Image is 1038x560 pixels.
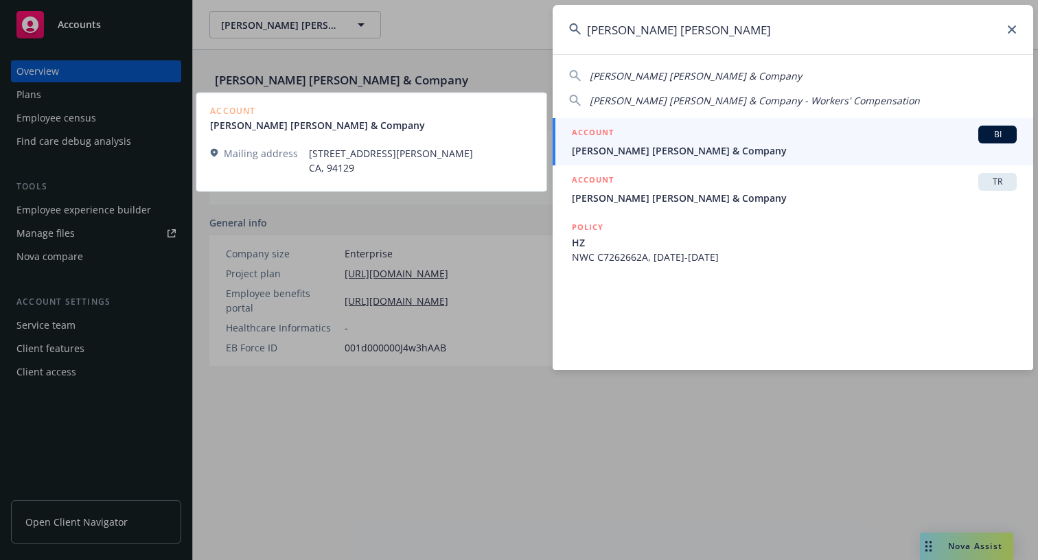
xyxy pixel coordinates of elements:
[590,69,802,82] span: [PERSON_NAME] [PERSON_NAME] & Company
[553,213,1033,272] a: POLICYHZNWC C7262662A, [DATE]-[DATE]
[553,165,1033,213] a: ACCOUNTTR[PERSON_NAME] [PERSON_NAME] & Company
[984,128,1011,141] span: BI
[572,143,1017,158] span: [PERSON_NAME] [PERSON_NAME] & Company
[572,220,603,234] h5: POLICY
[572,250,1017,264] span: NWC C7262662A, [DATE]-[DATE]
[572,191,1017,205] span: [PERSON_NAME] [PERSON_NAME] & Company
[984,176,1011,188] span: TR
[590,94,920,107] span: [PERSON_NAME] [PERSON_NAME] & Company - Workers' Compensation
[572,235,1017,250] span: HZ
[553,118,1033,165] a: ACCOUNTBI[PERSON_NAME] [PERSON_NAME] & Company
[553,5,1033,54] input: Search...
[572,173,614,189] h5: ACCOUNT
[572,126,614,142] h5: ACCOUNT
